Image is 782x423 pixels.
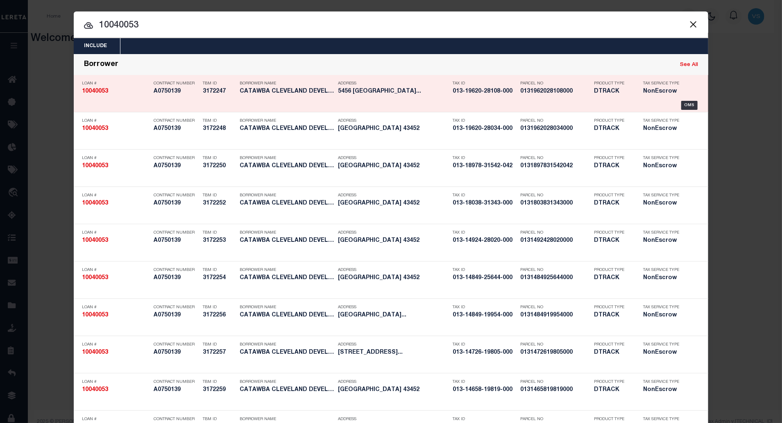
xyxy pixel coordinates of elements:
h5: CATAWBA CLEVELAND DEVELOPMENT CORP [240,88,334,95]
h5: DTRACK [594,387,631,393]
p: Borrower Name [240,380,334,384]
strong: 10040053 [82,163,108,169]
h5: DTRACK [594,88,631,95]
p: Parcel No [520,380,590,384]
p: TBM ID [203,417,236,422]
div: Borrower [84,60,118,70]
h5: NonEscrow [643,387,684,393]
p: Tax ID [453,305,516,310]
button: Close [688,19,698,30]
p: Contract Number [154,380,199,384]
div: OMS [681,101,698,110]
h5: 3172252 [203,200,236,207]
p: TBM ID [203,230,236,235]
h5: NonEscrow [643,312,684,319]
p: Loan # [82,305,150,310]
p: Loan # [82,380,150,384]
h5: 013-14924-28020-000 [453,237,516,244]
h5: 013-19620-28034-000 [453,125,516,132]
h5: 10040053 [82,200,150,207]
h5: 3172250 [203,163,236,170]
p: Contract Number [154,193,199,198]
h5: 013-14849-19954-000 [453,312,516,319]
h5: A0750139 [154,237,199,244]
h5: 0131803831343000 [520,200,590,207]
h5: PORT CLINTON OH 43452 [338,237,449,244]
p: Borrower Name [240,305,334,310]
h5: 3172253 [203,237,236,244]
p: Parcel No [520,417,590,422]
h5: PORT CLINTON OH 43452 [338,163,449,170]
p: Borrower Name [240,268,334,273]
h5: DTRACK [594,275,631,282]
p: Product Type [594,342,631,347]
h5: 0131492428020000 [520,237,590,244]
p: Tax Service Type [643,156,684,161]
h5: CATAWBA CLEVELAND DEVELOPMENT CORP [240,163,334,170]
h5: 013-14658-19819-000 [453,387,516,393]
strong: 10040053 [82,200,108,206]
p: Address [338,156,449,161]
p: Contract Number [154,118,199,123]
p: Address [338,417,449,422]
p: TBM ID [203,193,236,198]
h5: PORT CLINTON OH 43452 [338,387,449,393]
h5: 10040053 [82,387,150,393]
h5: 013-19620-28108-000 [453,88,516,95]
h5: CATAWBA CLEVELAND DEVELOPMENT CORP [240,387,334,393]
h5: 3172248 [203,125,236,132]
input: Start typing... [74,18,708,33]
p: Borrower Name [240,230,334,235]
p: Product Type [594,417,631,422]
p: Parcel No [520,81,590,86]
p: Tax ID [453,268,516,273]
p: Tax ID [453,81,516,86]
p: Contract Number [154,268,199,273]
p: Borrower Name [240,417,334,422]
h5: 0131472619805000 [520,349,590,356]
h5: CATAWBA CLEVELAND DEVELOPMENT CORP [240,200,334,207]
p: Tax ID [453,380,516,384]
h5: 013-14849-25644-000 [453,275,516,282]
h5: 10040053 [82,125,150,132]
p: Address [338,230,449,235]
button: Include [74,38,117,54]
h5: DTRACK [594,237,631,244]
p: Contract Number [154,305,199,310]
p: Contract Number [154,156,199,161]
p: Parcel No [520,342,590,347]
p: Address [338,193,449,198]
h5: 3172259 [203,387,236,393]
p: Borrower Name [240,118,334,123]
h5: NonEscrow [643,237,684,244]
p: Product Type [594,305,631,310]
h5: 10040053 [82,163,150,170]
p: Tax Service Type [643,268,684,273]
p: Tax Service Type [643,118,684,123]
h5: 3172254 [203,275,236,282]
p: Borrower Name [240,193,334,198]
h5: DTRACK [594,312,631,319]
p: Address [338,305,449,310]
p: Loan # [82,81,150,86]
h5: 0131484919954000 [520,312,590,319]
p: TBM ID [203,305,236,310]
h5: NonEscrow [643,349,684,356]
h5: A0750139 [154,387,199,393]
h5: PORT CLINTON OH 43452 [338,275,449,282]
strong: 10040053 [82,126,108,132]
h5: 0131962028034000 [520,125,590,132]
h5: 013-18038-31343-000 [453,200,516,207]
p: Address [338,118,449,123]
h5: 3172247 [203,88,236,95]
h5: DTRACK [594,200,631,207]
h5: DTRACK [594,349,631,356]
h5: 0131962028108000 [520,88,590,95]
p: Tax ID [453,193,516,198]
a: See All [680,62,698,68]
p: Address [338,268,449,273]
h5: CATAWBA CLEVELAND DEVELOPMENT CORP [240,312,334,319]
p: Tax ID [453,156,516,161]
p: Loan # [82,230,150,235]
h5: NonEscrow [643,88,684,95]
